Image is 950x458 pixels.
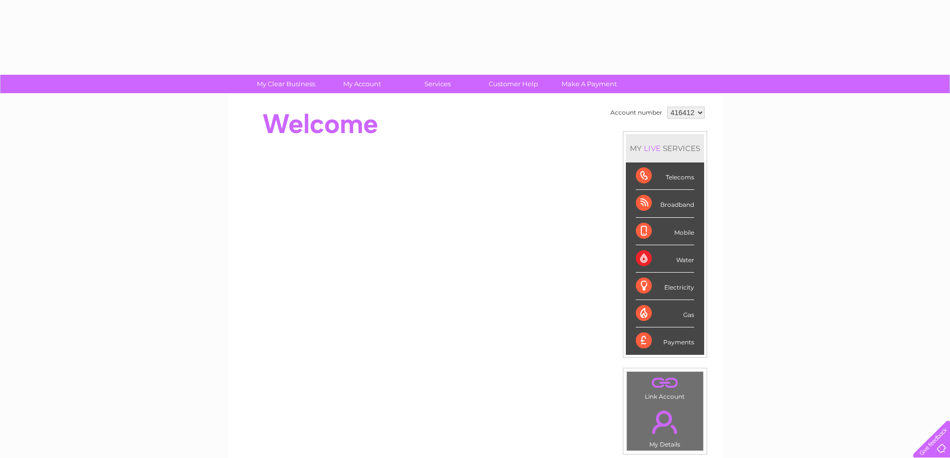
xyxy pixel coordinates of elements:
[636,300,694,327] div: Gas
[608,104,665,121] td: Account number
[626,134,704,162] div: MY SERVICES
[629,405,701,440] a: .
[629,374,701,392] a: .
[636,245,694,273] div: Water
[636,190,694,217] div: Broadband
[636,162,694,190] div: Telecoms
[636,218,694,245] div: Mobile
[472,75,555,93] a: Customer Help
[626,371,704,403] td: Link Account
[396,75,479,93] a: Services
[245,75,327,93] a: My Clear Business
[548,75,630,93] a: Make A Payment
[626,402,704,451] td: My Details
[636,327,694,354] div: Payments
[642,144,663,153] div: LIVE
[321,75,403,93] a: My Account
[636,273,694,300] div: Electricity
